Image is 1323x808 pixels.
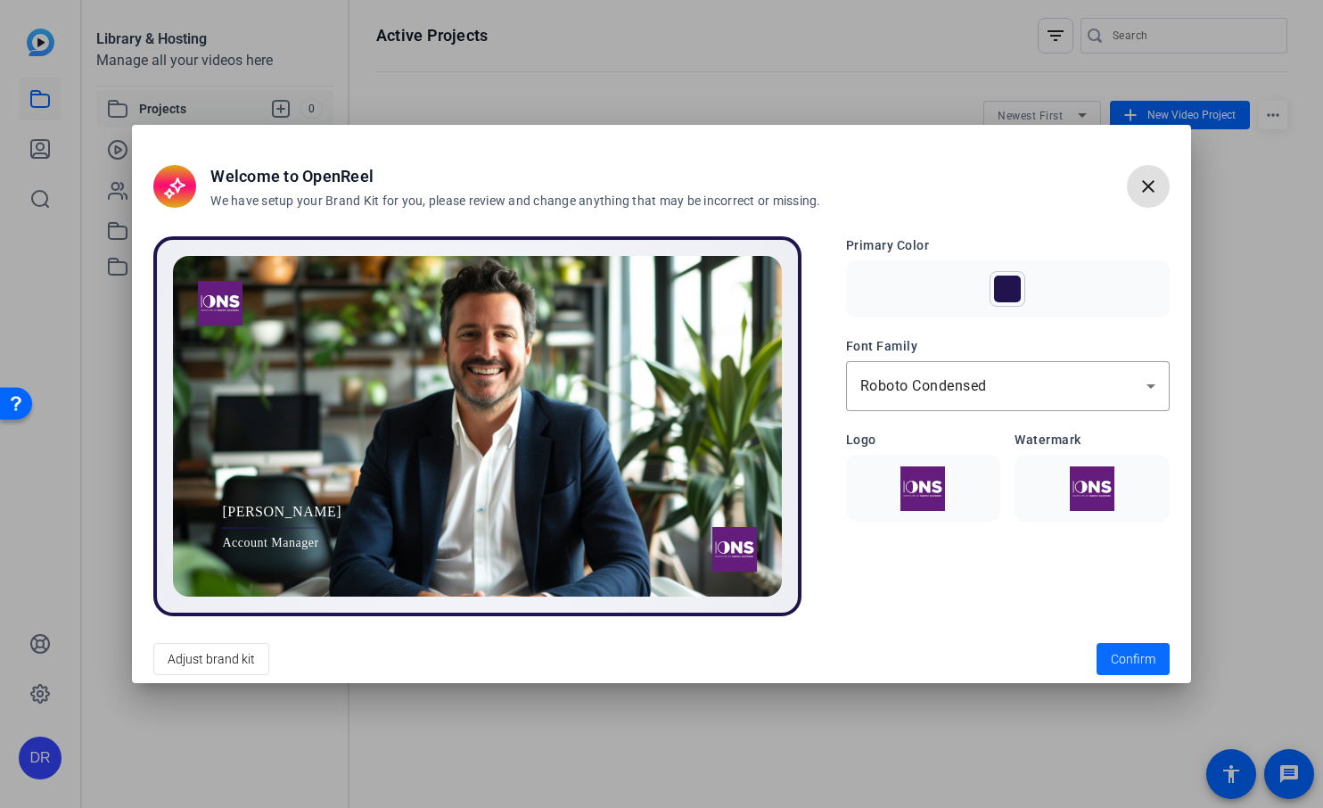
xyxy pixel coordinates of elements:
[846,337,1170,356] h3: Font Family
[210,164,820,188] h2: Welcome to OpenReel
[860,377,987,394] span: Roboto Condensed
[1138,176,1159,197] mat-icon: close
[153,643,269,675] button: Adjust brand kit
[846,236,1170,255] h3: Primary Color
[1097,643,1170,675] button: Confirm
[168,642,255,676] span: Adjust brand kit
[210,193,820,210] h3: We have setup your Brand Kit for you, please review and change anything that may be incorrect or ...
[222,501,341,523] span: [PERSON_NAME]
[857,466,990,511] img: Logo
[1015,431,1170,449] h3: Watermark
[222,533,341,552] span: Account Manager
[173,256,781,597] img: Preview image
[1025,466,1159,511] img: Watermark
[846,431,1001,449] h3: Logo
[1111,650,1155,669] span: Confirm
